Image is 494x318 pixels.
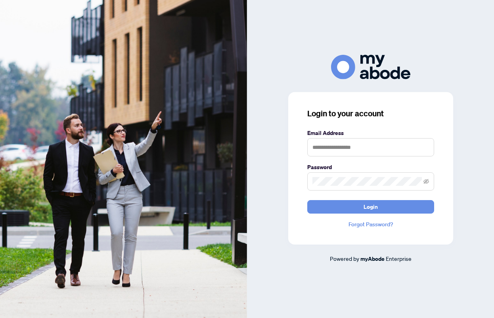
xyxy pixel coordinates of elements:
button: Login [307,200,434,214]
span: Login [364,200,378,213]
label: Password [307,163,434,172]
a: myAbode [360,254,385,263]
span: eye-invisible [423,179,429,184]
span: Powered by [330,255,359,262]
img: ma-logo [331,55,410,79]
a: Forgot Password? [307,220,434,229]
label: Email Address [307,129,434,137]
h3: Login to your account [307,108,434,119]
span: Enterprise [386,255,412,262]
